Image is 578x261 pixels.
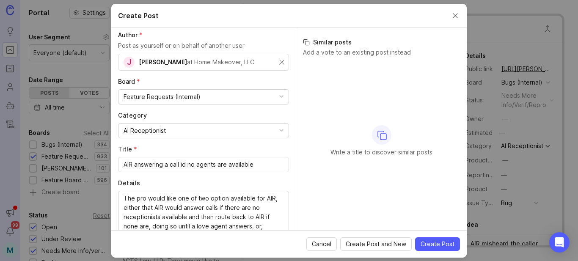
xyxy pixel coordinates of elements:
span: [PERSON_NAME] [139,58,187,66]
span: Author (required) [118,31,143,38]
span: Cancel [312,240,331,248]
textarea: The pro would like one of two option available for AIR, either that AIR would answer calls if the... [124,194,283,240]
div: at Home Makeover, LLC [187,58,254,67]
p: Post as yourself or on behalf of another user [118,41,289,50]
div: J [124,57,135,68]
div: AI Receptionist [124,126,166,135]
div: Open Intercom Messenger [549,232,570,253]
p: Write a title to discover similar posts [330,148,432,157]
h2: Create Post [118,11,159,21]
button: Create Post [415,237,460,251]
label: Details [118,179,289,187]
button: Cancel [306,237,337,251]
button: Close create post modal [451,11,460,20]
input: Short, descriptive title [124,160,283,169]
span: Board (required) [118,78,140,85]
div: Feature Requests (Internal) [124,92,201,102]
span: Create Post [421,240,454,248]
p: Add a vote to an existing post instead [303,48,460,57]
span: Create Post and New [346,240,406,248]
button: Create Post and New [340,237,412,251]
h3: Similar posts [303,38,460,47]
label: Category [118,111,289,120]
span: Title (required) [118,146,137,153]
